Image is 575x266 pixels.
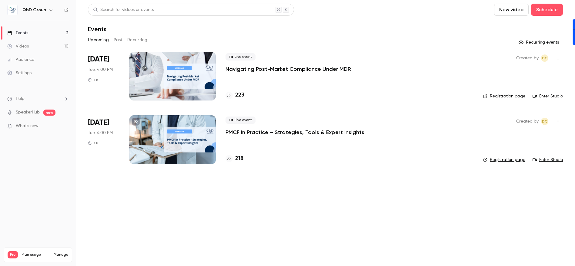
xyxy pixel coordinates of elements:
[483,157,525,163] a: Registration page
[226,155,243,163] a: 218
[542,118,547,125] span: DC
[127,35,148,45] button: Recurring
[43,110,55,116] span: new
[7,96,69,102] li: help-dropdown-opener
[7,57,34,63] div: Audience
[7,30,28,36] div: Events
[7,70,32,76] div: Settings
[16,109,40,116] a: SpeakerHub
[88,115,120,164] div: Sep 23 Tue, 4:00 PM (Europe/Madrid)
[114,35,122,45] button: Past
[226,117,256,124] span: Live event
[226,91,244,99] a: 223
[516,54,539,62] span: Created by
[16,123,38,129] span: What's new
[7,43,29,49] div: Videos
[235,91,244,99] h4: 223
[88,118,109,127] span: [DATE]
[542,54,547,62] span: DC
[531,4,563,16] button: Schedule
[88,130,113,136] span: Tue, 4:00 PM
[88,77,98,82] div: 1 h
[8,5,17,15] img: QbD Group
[8,251,18,258] span: Pro
[22,7,46,13] h6: QbD Group
[22,252,50,257] span: Plan usage
[533,157,563,163] a: Enter Studio
[93,7,154,13] div: Search for videos or events
[88,35,109,45] button: Upcoming
[16,96,25,102] span: Help
[61,123,69,129] iframe: Noticeable Trigger
[88,25,106,33] h1: Events
[235,155,243,163] h4: 218
[516,38,563,47] button: Recurring events
[541,54,548,62] span: Daniel Cubero
[533,93,563,99] a: Enter Studio
[54,252,68,257] a: Manage
[88,52,120,100] div: Sep 9 Tue, 4:00 PM (Europe/Madrid)
[226,129,364,136] a: PMCF in Practice – Strategies, Tools & Expert Insights
[88,141,98,146] div: 1 h
[483,93,525,99] a: Registration page
[516,118,539,125] span: Created by
[88,54,109,64] span: [DATE]
[226,65,351,73] a: Navigating Post-Market Compliance Under MDR
[88,67,113,73] span: Tue, 4:00 PM
[494,4,529,16] button: New video
[226,53,256,61] span: Live event
[541,118,548,125] span: Daniel Cubero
